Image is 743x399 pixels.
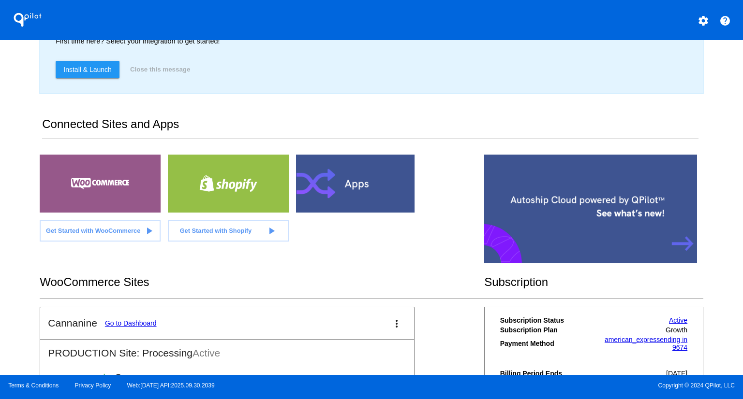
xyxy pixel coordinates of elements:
h2: Cannanine [48,317,97,329]
th: Payment Method [500,335,594,352]
mat-icon: settings [698,15,709,27]
h2: Subscription [484,275,703,289]
span: american_express [605,336,660,343]
a: Install & Launch [56,61,119,78]
mat-icon: play_arrow [143,225,155,237]
mat-icon: help [114,373,125,385]
th: Subscription Plan [500,326,594,334]
h2: WooCommerce Sites [40,275,484,289]
h2: Connected Sites and Apps [42,117,698,139]
th: Subscription Status [500,316,594,325]
a: Get Started with Shopify [168,220,289,242]
a: Web:[DATE] API:2025.09.30.2039 [127,382,215,389]
span: Get Started with Shopify [180,227,252,234]
p: Processing: [48,373,231,385]
h1: QPilot [8,10,47,29]
h2: PRODUCTION Site: Processing [40,340,414,359]
span: [DATE] [666,370,687,377]
a: Get Started with WooCommerce [40,220,161,242]
span: Copyright © 2024 QPilot, LLC [380,382,735,389]
span: Get Started with WooCommerce [46,227,140,234]
a: Active [669,316,687,324]
p: First time here? Select your integration to get started! [56,37,695,45]
mat-icon: sync [100,373,112,385]
a: Terms & Conditions [8,382,59,389]
span: Install & Launch [63,66,112,73]
th: Billing Period Ends [500,369,594,378]
mat-icon: play_arrow [266,225,277,237]
mat-icon: more_vert [391,318,402,329]
a: Go to Dashboard [105,319,157,327]
a: american_expressending in 9674 [605,336,687,351]
span: Active [193,347,220,358]
button: Close this message [127,61,193,78]
span: Growth [666,326,687,334]
mat-icon: help [719,15,731,27]
a: Privacy Policy [75,382,111,389]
